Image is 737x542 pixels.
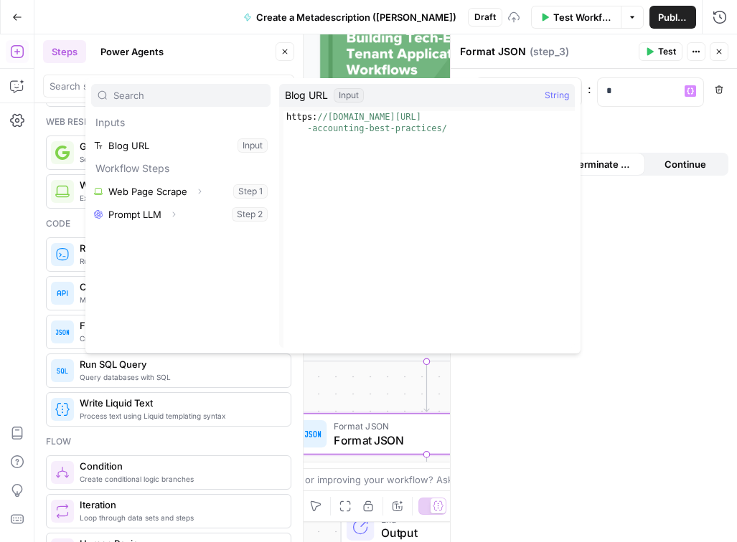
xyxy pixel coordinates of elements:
span: Test Workflow [553,10,612,24]
button: Publish [649,6,696,29]
span: Blog URL [285,88,328,103]
span: Create a Metadescription ([PERSON_NAME]) [256,10,456,24]
textarea: Format JSON [460,44,526,59]
input: Search steps [50,79,288,93]
span: Run Code [80,241,279,255]
span: Continue [665,157,706,171]
span: Condition [80,459,279,473]
span: Loop through data sets and steps [80,512,279,523]
span: Test [658,45,676,58]
span: Run Python or JavaScript code blocks [80,255,279,267]
p: Workflow Steps [91,157,271,180]
span: Terminate Workflow [573,157,637,171]
span: Format JSON [334,432,513,449]
p: Inputs [91,111,271,134]
span: Publish [658,10,687,24]
span: Web Page Scrape [80,178,279,192]
span: ( step_3 ) [530,44,569,59]
div: Web research [46,115,291,128]
span: Process text using Liquid templating syntax [80,410,279,422]
span: Format JSON [80,318,279,333]
span: Create a valid, structured JSON object [80,333,279,344]
span: Create conditional logic branches [80,473,279,485]
button: Power Agents [92,40,172,63]
span: : [588,80,591,98]
button: Select variable Blog URL [91,134,271,157]
button: Select variable Prompt LLM [91,203,271,226]
div: Format JSONFormat JSONStep 3 [294,413,560,455]
span: Call API [80,280,279,294]
span: Write Liquid Text [80,396,279,410]
div: Input [334,88,364,103]
span: Iteration [80,498,279,512]
button: Select variable Web Page Scrape [91,180,271,203]
input: Search [113,88,264,103]
span: Format JSON [334,419,513,433]
button: Test [639,42,682,61]
button: Create a Metadescription ([PERSON_NAME]) [235,6,465,29]
span: Google Search [80,139,279,153]
div: Flow [46,435,291,448]
span: Draft [474,11,496,24]
button: Steps [43,40,86,63]
span: Extract content from web pages [80,192,279,204]
span: Query databases with SQL [80,371,279,383]
span: Make HTTP requests to external services [80,294,279,305]
div: Code [46,217,291,230]
span: Output [381,524,498,541]
span: String [545,88,569,103]
button: Test Workflow [531,6,621,29]
g: Edge from step_2 to step_3 [424,361,429,412]
span: Search and retrieve Google results [80,153,279,165]
button: Continue [645,153,726,176]
span: Run SQL Query [80,357,279,371]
